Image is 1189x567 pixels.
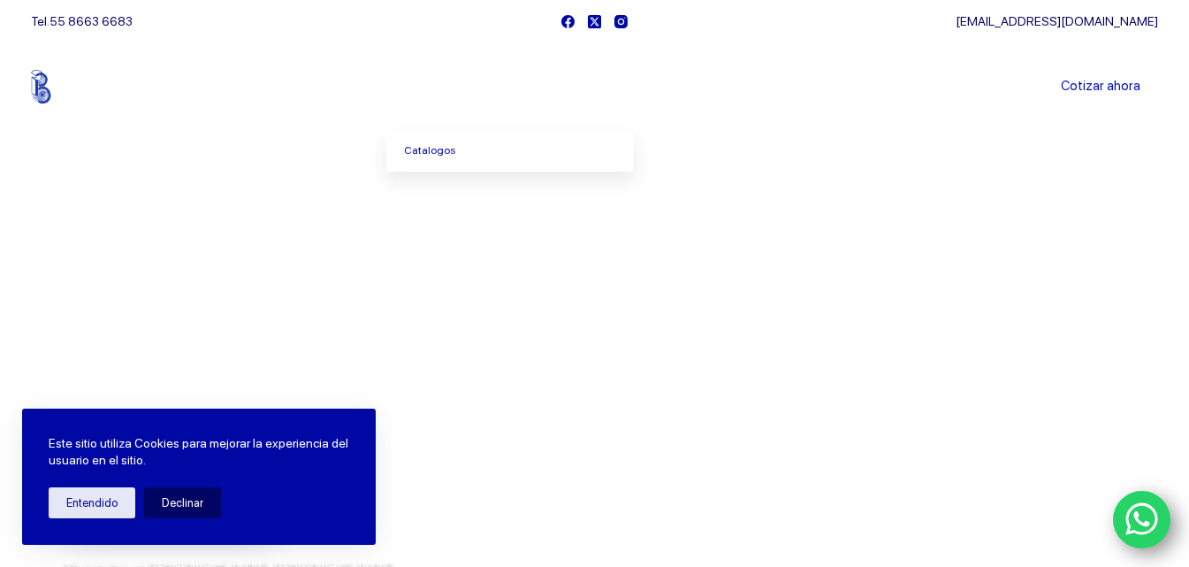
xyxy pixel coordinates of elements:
[1113,491,1171,549] a: WhatsApp
[59,264,286,286] span: Bienvenido a Balerytodo®
[386,42,803,131] nav: Menu Principal
[49,435,349,470] p: Este sitio utiliza Cookies para mejorar la experiencia del usuario en el sitio.
[588,15,601,28] a: X (Twitter)
[59,302,567,424] span: Somos los doctores de la industria
[31,70,141,103] img: Balerytodo
[386,131,634,172] a: Catalogos
[561,15,575,28] a: Facebook
[50,14,133,28] a: 55 8663 6683
[1043,69,1158,104] a: Cotizar ahora
[31,14,133,28] span: Tel.
[144,487,221,518] button: Declinar
[956,14,1158,28] a: [EMAIL_ADDRESS][DOMAIN_NAME]
[49,487,135,518] button: Entendido
[614,15,628,28] a: Instagram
